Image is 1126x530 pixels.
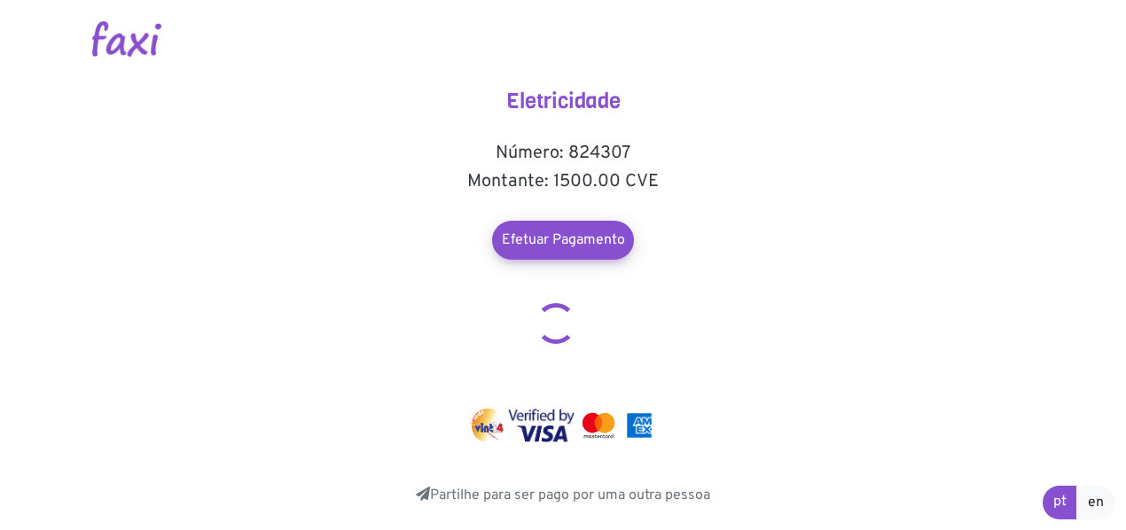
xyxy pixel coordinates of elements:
[1043,486,1077,519] a: pt
[470,409,505,442] img: vinti4
[416,487,710,504] a: Partilhe para ser pago por uma outra pessoa
[386,171,740,192] h5: Montante: 1500.00 CVE
[492,221,634,260] a: Efetuar Pagamento
[578,409,619,442] img: mastercard
[386,143,740,164] h5: Número: 824307
[1076,486,1115,519] a: en
[622,409,656,442] img: mastercard
[386,89,740,114] h4: Eletricidade
[508,409,575,442] img: visa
